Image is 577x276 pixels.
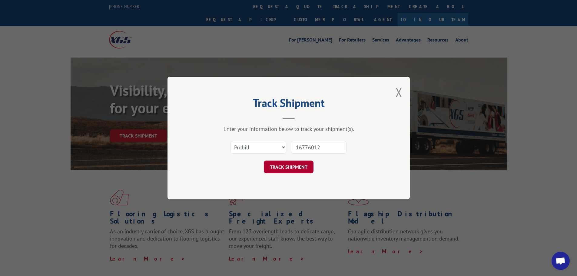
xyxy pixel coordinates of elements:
a: Open chat [552,252,570,270]
div: Enter your information below to track your shipment(s). [198,125,380,132]
input: Number(s) [291,141,347,154]
button: Close modal [396,84,402,100]
h2: Track Shipment [198,99,380,110]
button: TRACK SHIPMENT [264,161,313,173]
